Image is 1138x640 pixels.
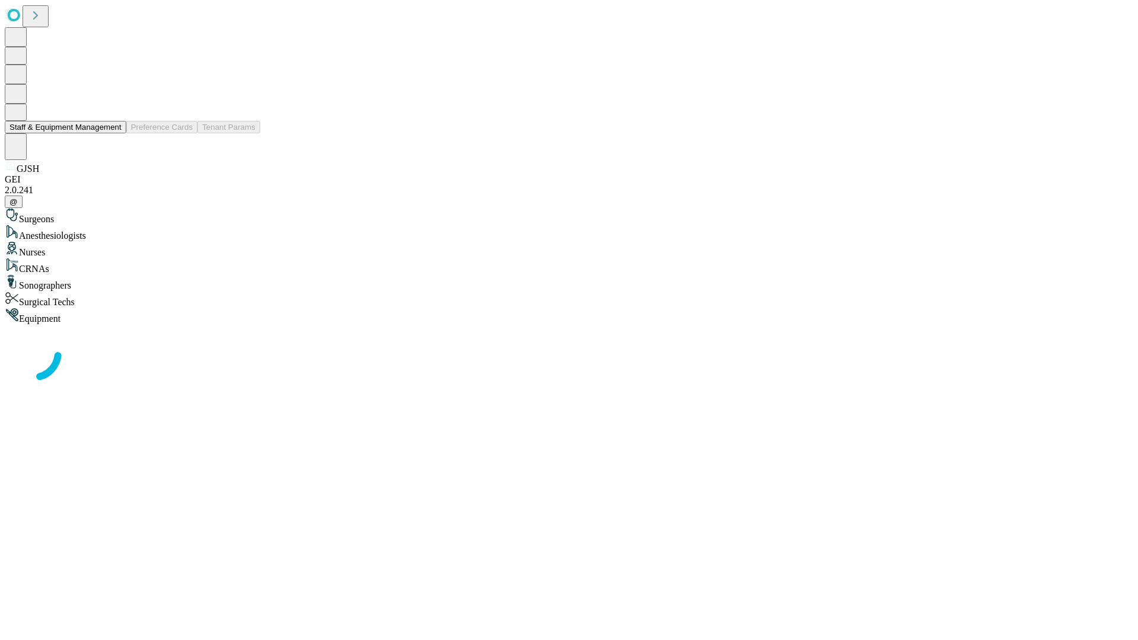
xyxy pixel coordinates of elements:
[17,164,39,174] span: GJSH
[5,241,1133,258] div: Nurses
[5,121,126,133] button: Staff & Equipment Management
[5,196,23,208] button: @
[197,121,260,133] button: Tenant Params
[5,174,1133,185] div: GEI
[126,121,197,133] button: Preference Cards
[5,225,1133,241] div: Anesthesiologists
[5,308,1133,324] div: Equipment
[9,197,18,206] span: @
[5,258,1133,274] div: CRNAs
[5,291,1133,308] div: Surgical Techs
[5,274,1133,291] div: Sonographers
[5,208,1133,225] div: Surgeons
[5,185,1133,196] div: 2.0.241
